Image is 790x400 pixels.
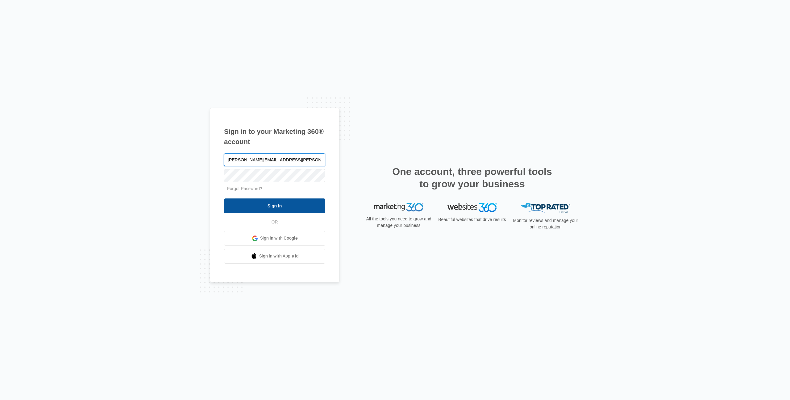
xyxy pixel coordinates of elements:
input: Email [224,153,325,166]
span: OR [267,219,282,225]
a: Sign in with Apple Id [224,249,325,264]
span: Sign in with Google [260,235,298,241]
p: Monitor reviews and manage your online reputation [511,217,580,230]
p: Beautiful websites that drive results [438,216,507,223]
p: All the tools you need to grow and manage your business [364,216,433,229]
img: Marketing 360 [374,203,423,212]
input: Sign In [224,198,325,213]
img: Websites 360 [447,203,497,212]
h1: Sign in to your Marketing 360® account [224,126,325,147]
a: Forgot Password? [227,186,262,191]
a: Sign in with Google [224,231,325,246]
h2: One account, three powerful tools to grow your business [390,165,554,190]
img: Top Rated Local [521,203,570,213]
span: Sign in with Apple Id [259,253,299,259]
